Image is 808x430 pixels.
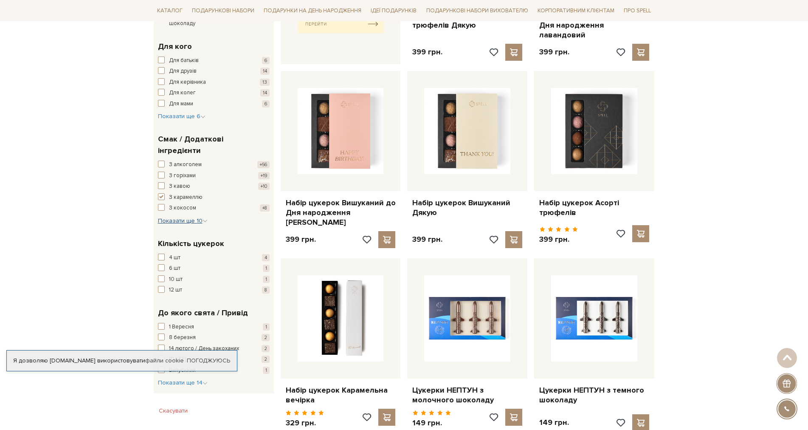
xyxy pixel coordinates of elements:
a: Подарунки на День народження [260,4,365,17]
a: Набір цукерок Карамельна вечірка [286,385,396,405]
span: +56 [257,161,270,168]
span: 13 [260,79,270,86]
button: З алкоголем +56 [158,161,270,169]
span: 6 [262,100,270,107]
span: З кокосом [169,204,196,212]
span: Для кого [158,41,192,52]
span: 6 [262,57,270,64]
a: Цукерки НЕПТУН з темного шоколаду [539,385,649,405]
a: Подарункові набори [189,4,258,17]
span: З кавою [169,182,190,191]
button: Для друзів 14 [158,67,270,76]
span: +8 [260,204,270,212]
span: 2 [262,356,270,363]
a: Каталог [154,4,186,17]
button: З кокосом +8 [158,204,270,212]
button: Показати ще 6 [158,112,206,121]
button: Для колег 14 [158,89,270,97]
span: Для друзів [169,67,197,76]
button: Показати ще 14 [158,379,208,387]
span: 4 [262,254,270,261]
a: файли cookie [145,357,184,364]
span: Для мами [169,100,193,108]
a: Погоджуюсь [187,357,230,365]
span: Кількість цукерок [158,238,224,249]
span: Показати ще 10 [158,217,208,224]
span: 14 лютого / День закоханих [169,345,239,353]
span: З горіхами [169,172,196,180]
span: 10 шт [169,275,183,284]
span: Для колег [169,89,196,97]
a: Набір цукерок Вишуканий до Дня народження лавандовий [539,10,649,40]
a: Цукерки НЕПТУН з молочного шоколаду [412,385,522,405]
p: 399 грн. [539,235,578,244]
span: 2 [262,334,270,341]
span: 8 березня [169,334,196,342]
span: До якого свята / Привід [158,307,248,319]
span: +19 [258,172,270,179]
span: 8 [262,286,270,294]
span: 2 [262,345,270,352]
a: Ідеї подарунків [367,4,420,17]
span: +10 [258,183,270,190]
button: 14 лютого / День закоханих 2 [158,345,270,353]
button: Для батьків 6 [158,57,270,65]
a: Подарункові набори вихователю [423,3,532,18]
button: 4 шт 4 [158,254,270,262]
p: 149 грн. [539,418,569,427]
button: 10 шт 1 [158,275,270,284]
span: 14 [260,68,270,75]
div: Я дозволяю [DOMAIN_NAME] використовувати [7,357,237,365]
button: 1 Вересня 1 [158,323,270,331]
p: 399 грн. [412,235,442,244]
a: Про Spell [620,4,654,17]
a: Набір цукерок Вишуканий Дякую [412,198,522,218]
button: З горіхами +19 [158,172,270,180]
button: Скасувати [154,404,193,418]
span: Для батьків [169,57,199,65]
button: 12 шт 8 [158,286,270,294]
button: З кавою +10 [158,182,270,191]
p: 149 грн. [412,418,451,428]
button: Для керівника 13 [158,78,270,87]
button: Показати ще 10 [158,217,208,225]
p: 329 грн. [286,418,324,428]
span: 1 Вересня [169,323,194,331]
span: 1 [263,276,270,283]
button: 6 шт 1 [158,264,270,273]
a: Набір цукерок Асорті трюфелів [539,198,649,218]
span: 1 [263,367,270,374]
button: Для мами 6 [158,100,270,108]
span: З алкоголем [169,161,202,169]
span: Для керівника [169,78,206,87]
button: 8 березня 2 [158,334,270,342]
p: 399 грн. [286,235,316,244]
span: 1 [263,323,270,331]
p: 399 грн. [412,47,442,57]
span: 12 шт [169,286,182,294]
span: З карамеллю [169,193,203,202]
span: Показати ще 14 [158,379,208,386]
span: 1 [263,265,270,272]
span: 4 шт [169,254,180,262]
span: 14 [260,89,270,96]
span: 6 шт [169,264,180,273]
span: Смак / Додаткові інгредієнти [158,133,267,156]
p: 399 грн. [539,47,569,57]
a: Набір цукерок Вишуканий до Дня народження [PERSON_NAME] [286,198,396,228]
a: Корпоративним клієнтам [534,3,618,18]
button: З карамеллю [158,193,270,202]
span: Показати ще 6 [158,113,206,120]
